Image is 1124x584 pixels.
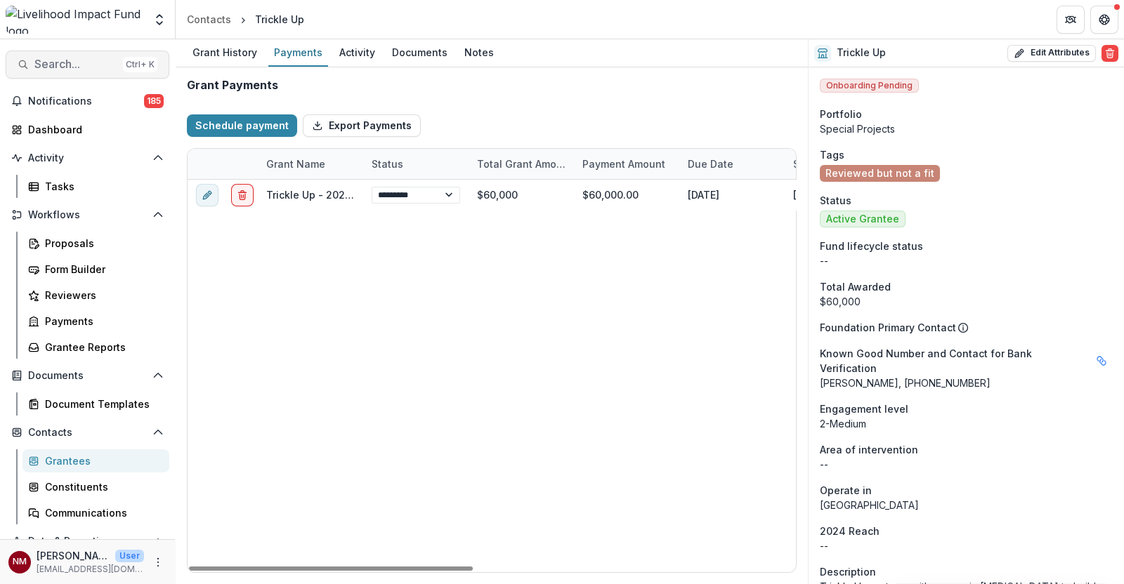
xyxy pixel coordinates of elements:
span: 185 [144,94,164,108]
a: Contacts [181,9,237,29]
div: Grant Name [258,149,363,179]
div: Contacts [187,12,231,27]
div: Ctrl + K [123,57,157,72]
p: [PERSON_NAME], [PHONE_NUMBER] [820,376,1113,390]
button: Open Workflows [6,204,169,226]
div: Payment Amount [574,149,679,179]
div: Due Date [679,149,785,179]
span: Reviewed but not a fit [825,168,934,180]
span: Portfolio [820,107,862,121]
span: Active Grantee [826,213,899,225]
div: Trickle Up [255,12,304,27]
div: Sent Date [785,149,890,179]
div: Njeri Muthuri [13,557,27,566]
div: [DATE] [785,180,890,210]
span: Description [820,564,876,579]
div: Constituents [45,479,158,494]
nav: breadcrumb [181,9,310,29]
a: Form Builder [22,258,169,281]
a: Grant History [187,39,263,67]
a: Trickle Up - 2025 - New Lead [266,189,411,201]
div: Dashboard [28,122,158,137]
div: Sent Date [785,157,850,171]
div: Form Builder [45,262,158,277]
button: Notifications185 [6,90,169,112]
p: Foundation Primary Contact [820,320,956,335]
p: [EMAIL_ADDRESS][DOMAIN_NAME] [37,563,144,576]
button: Edit Attributes [1007,45,1096,62]
img: Livelihood Impact Fund logo [6,6,144,34]
p: [PERSON_NAME] [37,548,110,563]
span: Fund lifecycle status [820,239,923,253]
a: Tasks [22,175,169,198]
p: [GEOGRAPHIC_DATA] [820,498,1113,512]
p: -- [820,253,1113,268]
button: Search... [6,51,169,79]
a: Reviewers [22,284,169,307]
span: Known Good Number and Contact for Bank Verification [820,346,1085,376]
button: Partners [1057,6,1085,34]
span: Documents [28,370,147,382]
h2: Grant Payments [187,79,278,92]
a: Payments [22,310,169,333]
a: Notes [459,39,499,67]
div: Document Templates [45,397,158,411]
button: Schedule payment [187,114,297,137]
p: 2-Medium [820,416,1113,431]
div: $60,000.00 [574,180,679,210]
a: Grantee Reports [22,336,169,359]
div: Total Grant Amount [469,149,574,179]
button: Open Data & Reporting [6,530,169,552]
span: Contacts [28,427,147,439]
a: Proposals [22,232,169,255]
a: Constituents [22,475,169,498]
span: Onboarding Pending [820,79,919,93]
div: Tasks [45,179,158,194]
span: Search... [34,58,117,71]
span: Engagement level [820,401,908,416]
button: Open Documents [6,364,169,387]
p: User [115,550,144,562]
div: Payments [268,42,328,62]
button: More [150,554,166,571]
a: Payments [268,39,328,67]
div: Grant Name [258,157,334,171]
div: $60,000 [820,294,1113,309]
button: Open Activity [6,147,169,169]
div: Grant History [187,42,263,62]
button: delete [231,184,254,206]
div: Total Grant Amount [469,157,574,171]
button: Delete [1102,45,1118,62]
a: Activity [334,39,381,67]
div: Documents [386,42,453,62]
div: Status [363,149,469,179]
span: Workflows [28,209,147,221]
span: Total Awarded [820,279,891,294]
div: Status [363,157,412,171]
div: [DATE] [679,180,785,210]
a: Grantees [22,449,169,472]
button: Open Contacts [6,421,169,444]
span: Tags [820,147,844,162]
p: -- [820,457,1113,472]
span: Area of intervention [820,442,918,457]
span: Operate in [820,483,872,498]
div: Payments [45,314,158,328]
span: Activity [28,152,147,164]
div: Activity [334,42,381,62]
div: Communications [45,505,158,520]
span: Data & Reporting [28,536,147,547]
p: -- [820,538,1113,553]
button: Open entity switcher [150,6,169,34]
button: Linked binding [1090,350,1113,372]
a: Communications [22,501,169,524]
button: Export Payments [303,114,421,137]
button: edit [196,184,218,206]
p: Special Projects [820,121,1113,136]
